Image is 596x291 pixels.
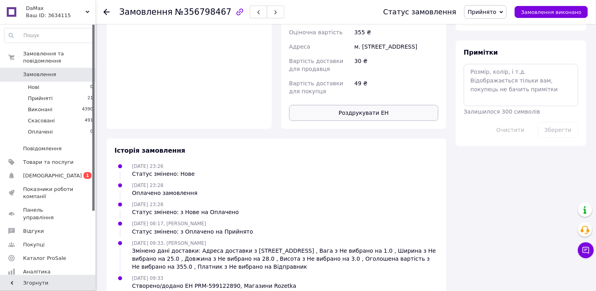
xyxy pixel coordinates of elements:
span: Замовлення [23,71,56,78]
span: Історія замовлення [115,147,185,154]
span: №356798467 [175,7,232,17]
span: Прийняті [28,95,53,102]
span: Відгуки [23,228,44,235]
div: Повернутися назад [103,8,110,16]
div: 49 ₴ [353,76,440,98]
span: Замовлення виконано [521,9,582,15]
span: DaMax [26,5,86,12]
div: Статус змінено: з Оплачено на Прийнято [132,228,253,236]
div: м. [STREET_ADDRESS] [353,39,440,54]
span: Замовлення [119,7,173,17]
span: 0 [90,84,93,91]
div: Створено/додано ЕН PRM-599122890, Магазини Rozetka [132,282,296,290]
span: Замовлення та повідомлення [23,50,95,65]
button: Роздрукувати ЕН [289,105,438,121]
span: [DATE] 08:17, [PERSON_NAME] [132,221,206,226]
span: Оціночна вартість [289,29,343,35]
span: Показники роботи компанії [23,186,74,200]
span: Скасовані [28,117,55,124]
span: Повідомлення [23,145,62,152]
span: Нові [28,84,39,91]
span: Залишилося 300 символів [464,108,540,115]
span: 4390 [82,106,93,113]
span: Покупці [23,241,45,248]
span: [DATE] 09:33, [PERSON_NAME] [132,240,206,246]
span: Адреса [289,43,310,50]
span: [DATE] 23:28 [132,202,164,207]
span: 491 [85,117,93,124]
input: Пошук [4,28,93,43]
span: Товари та послуги [23,159,74,166]
span: [DATE] 09:33 [132,275,164,281]
span: Каталог ProSale [23,255,66,262]
button: Замовлення виконано [515,6,588,18]
div: 30 ₴ [353,54,440,76]
span: Прийнято [468,9,497,15]
span: Панель управління [23,206,74,221]
div: Оплачено замовлення [132,189,197,197]
span: Вартість доставки для продавця [289,58,343,72]
div: Ваш ID: 3634115 [26,12,95,19]
div: 355 ₴ [353,25,440,39]
span: Вартість доставки для покупця [289,80,343,94]
div: Змінено дані доставки: Адреса доставки з [STREET_ADDRESS] , Вага з Не вибрано на 1.0 , Ширина з Н... [132,247,438,271]
span: Оплачені [28,128,53,136]
span: Примітки [464,49,498,56]
span: 21 [88,95,93,102]
span: [DATE] 23:26 [132,163,164,169]
button: Чат з покупцем [578,242,594,258]
div: Статус змінено: Нове [132,170,195,178]
span: Аналітика [23,268,51,275]
span: 1 [84,172,92,179]
div: Статус змінено: з Нове на Оплачено [132,208,239,216]
span: Виконані [28,106,53,113]
span: 0 [90,128,93,136]
div: Статус замовлення [384,8,457,16]
span: [DEMOGRAPHIC_DATA] [23,172,82,179]
span: [DATE] 23:28 [132,183,164,188]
